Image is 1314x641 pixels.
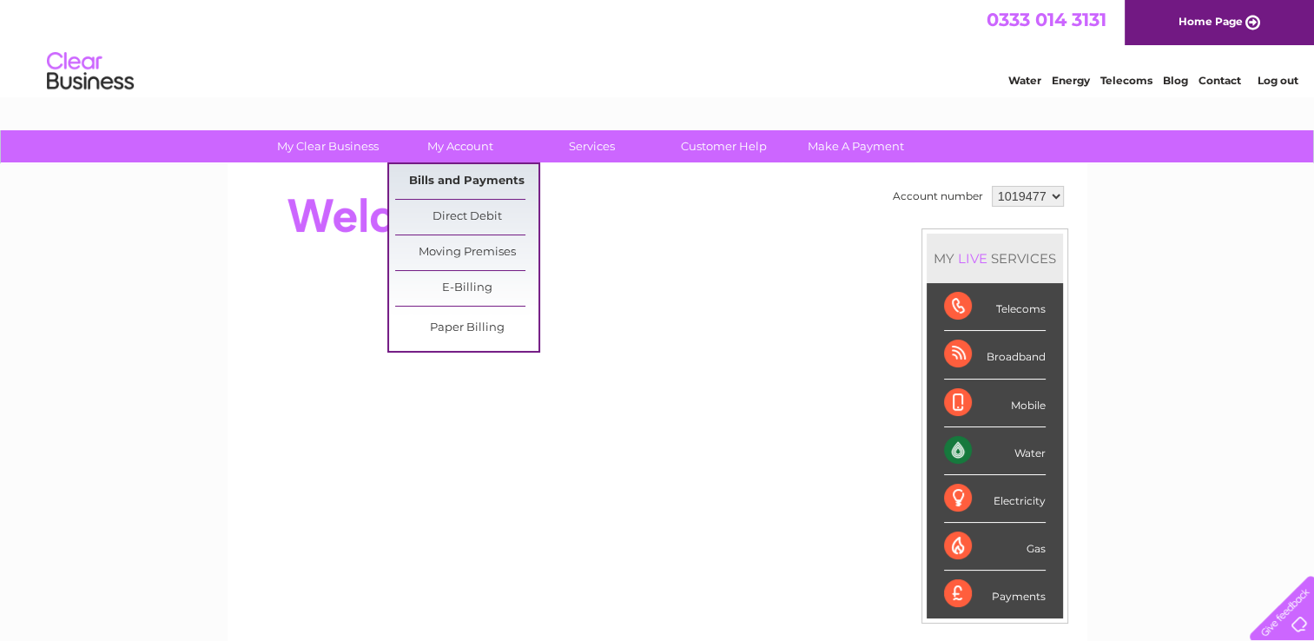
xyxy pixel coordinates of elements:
a: Direct Debit [395,200,538,235]
div: Water [944,427,1046,475]
a: Water [1008,74,1041,87]
a: My Account [388,130,532,162]
div: Broadband [944,331,1046,379]
a: Telecoms [1100,74,1152,87]
img: logo.png [46,45,135,98]
a: Moving Premises [395,235,538,270]
div: Gas [944,523,1046,571]
div: Telecoms [944,283,1046,331]
a: Blog [1163,74,1188,87]
a: Contact [1198,74,1241,87]
div: Mobile [944,380,1046,427]
div: Payments [944,571,1046,618]
a: Bills and Payments [395,164,538,199]
a: Services [520,130,664,162]
div: Electricity [944,475,1046,523]
a: Make A Payment [784,130,928,162]
a: Customer Help [652,130,796,162]
a: Energy [1052,74,1090,87]
a: Paper Billing [395,311,538,346]
a: Log out [1257,74,1297,87]
td: Account number [888,182,987,211]
a: My Clear Business [256,130,399,162]
a: E-Billing [395,271,538,306]
div: LIVE [954,250,991,267]
div: Clear Business is a trading name of Verastar Limited (registered in [GEOGRAPHIC_DATA] No. 3667643... [248,10,1068,84]
div: MY SERVICES [927,234,1063,283]
a: 0333 014 3131 [987,9,1106,30]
